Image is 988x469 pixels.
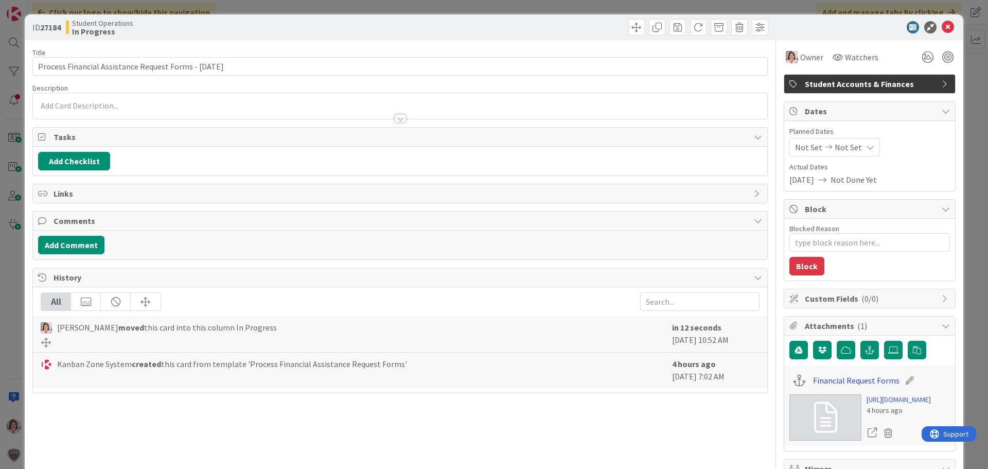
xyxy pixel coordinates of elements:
[867,405,931,416] div: 4 hours ago
[789,224,839,233] label: Blocked Reason
[835,141,862,153] span: Not Set
[54,271,749,284] span: History
[789,173,814,186] span: [DATE]
[32,21,61,33] span: ID
[813,374,899,387] a: Financial Request Forms
[857,321,867,331] span: ( 1 )
[672,322,721,333] b: in 12 seconds
[861,293,878,304] span: ( 0/0 )
[54,215,749,227] span: Comments
[72,19,133,27] span: Student Operations
[38,236,104,254] button: Add Comment
[54,187,749,200] span: Links
[640,292,760,311] input: Search...
[32,48,46,57] label: Title
[132,359,161,369] b: created
[789,257,824,275] button: Block
[867,394,931,405] a: [URL][DOMAIN_NAME]
[805,78,937,90] span: Student Accounts & Finances
[786,51,798,63] img: EW
[118,322,144,333] b: moved
[38,152,110,170] button: Add Checklist
[41,322,52,334] img: EW
[72,27,133,36] b: In Progress
[789,126,950,137] span: Planned Dates
[672,359,716,369] b: 4 hours ago
[867,426,878,440] a: Open
[54,131,749,143] span: Tasks
[41,293,71,310] div: All
[57,358,407,370] span: Kanban Zone System this card from template 'Process Financial Assistance Request Forms'
[805,292,937,305] span: Custom Fields
[57,321,277,334] span: [PERSON_NAME] this card into this column In Progress
[789,162,950,172] span: Actual Dates
[831,173,877,186] span: Not Done Yet
[672,321,760,347] div: [DATE] 10:52 AM
[41,359,52,370] img: KS
[845,51,878,63] span: Watchers
[672,358,760,383] div: [DATE] 7:02 AM
[795,141,822,153] span: Not Set
[32,83,68,93] span: Description
[40,22,61,32] b: 27184
[32,57,768,76] input: type card name here...
[805,320,937,332] span: Attachments
[22,2,47,14] span: Support
[800,51,823,63] span: Owner
[805,203,937,215] span: Block
[805,105,937,117] span: Dates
